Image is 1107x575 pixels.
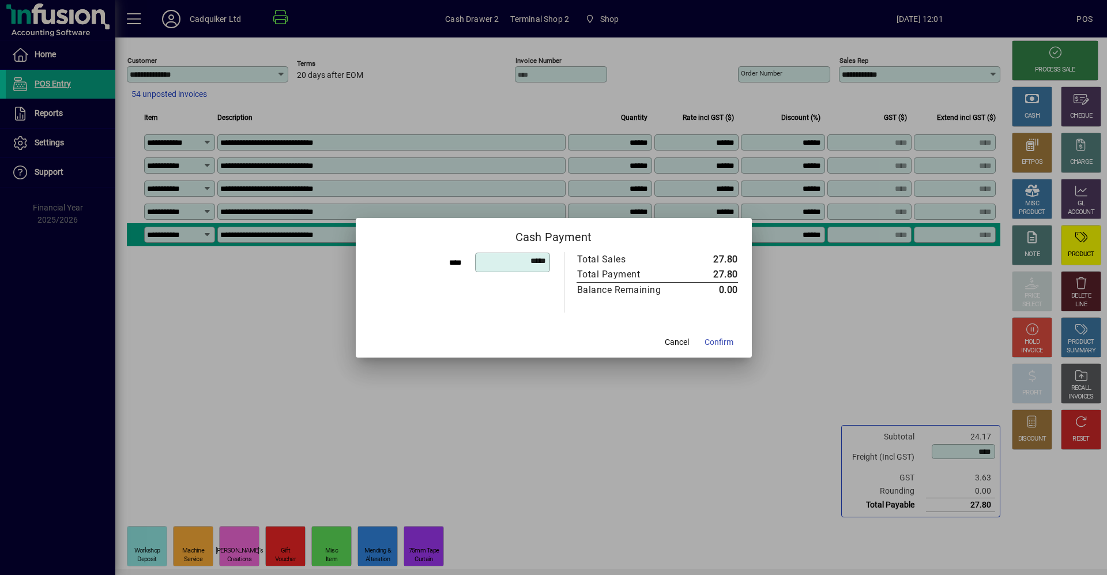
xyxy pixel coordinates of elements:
td: Total Sales [577,252,686,267]
td: 0.00 [686,282,738,298]
td: 27.80 [686,267,738,283]
div: Balance Remaining [577,283,674,297]
td: 27.80 [686,252,738,267]
button: Cancel [658,332,695,353]
h2: Cash Payment [356,218,752,251]
button: Confirm [700,332,738,353]
span: Confirm [705,336,733,348]
span: Cancel [665,336,689,348]
td: Total Payment [577,267,686,283]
